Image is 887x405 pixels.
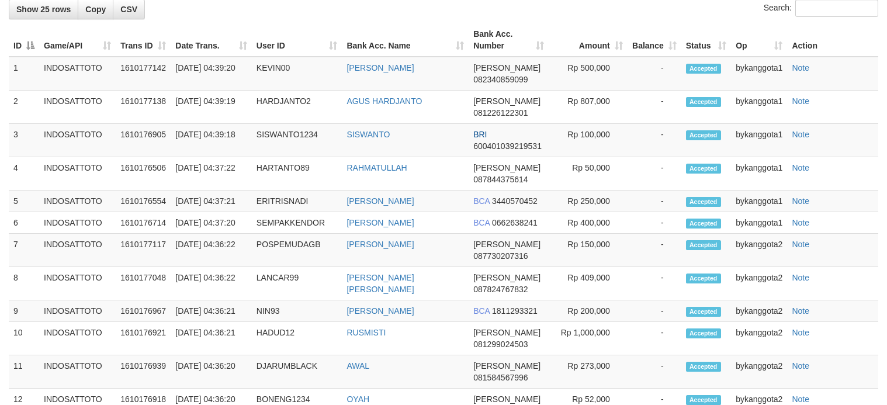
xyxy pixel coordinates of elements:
[473,163,540,172] span: [PERSON_NAME]
[549,157,628,191] td: Rp 50,000
[473,196,490,206] span: BCA
[731,91,787,124] td: bykanggota1
[549,212,628,234] td: Rp 400,000
[628,300,681,322] td: -
[347,96,422,106] a: AGUS HARDJANTO
[347,163,407,172] a: RAHMATULLAH
[731,322,787,355] td: bykanggota2
[473,218,490,227] span: BCA
[492,218,538,227] span: Copy 0662638241 to clipboard
[347,394,369,404] a: OYAH
[792,63,809,72] a: Note
[347,306,414,316] a: [PERSON_NAME]
[681,23,731,57] th: Status: activate to sort column ascending
[628,212,681,234] td: -
[473,175,528,184] span: Copy 087844375614 to clipboard
[549,57,628,91] td: Rp 500,000
[686,97,721,107] span: Accepted
[347,240,414,249] a: [PERSON_NAME]
[549,267,628,300] td: Rp 409,000
[731,23,787,57] th: Op: activate to sort column ascending
[792,218,809,227] a: Note
[628,157,681,191] td: -
[492,306,538,316] span: Copy 1811293321 to clipboard
[473,251,528,261] span: Copy 087730207316 to clipboard
[473,306,490,316] span: BCA
[792,273,809,282] a: Note
[473,285,528,294] span: Copy 087824767832 to clipboard
[686,328,721,338] span: Accepted
[549,322,628,355] td: Rp 1,000,000
[473,394,540,404] span: [PERSON_NAME]
[792,96,809,106] a: Note
[473,340,528,349] span: Copy 081299024503 to clipboard
[473,273,540,282] span: [PERSON_NAME]
[731,212,787,234] td: bykanggota1
[473,75,528,84] span: Copy 082340859099 to clipboard
[252,300,342,322] td: NIN93
[686,130,721,140] span: Accepted
[686,164,721,174] span: Accepted
[628,267,681,300] td: -
[549,234,628,267] td: Rp 150,000
[252,191,342,212] td: ERITRISNADI
[731,157,787,191] td: bykanggota1
[792,328,809,337] a: Note
[792,130,809,139] a: Note
[628,57,681,91] td: -
[473,63,540,72] span: [PERSON_NAME]
[347,273,414,294] a: [PERSON_NAME] [PERSON_NAME]
[347,63,414,72] a: [PERSON_NAME]
[787,23,878,57] th: Action
[252,267,342,300] td: LANCAR99
[473,96,540,106] span: [PERSON_NAME]
[731,191,787,212] td: bykanggota1
[686,219,721,229] span: Accepted
[347,361,369,371] a: AWAL
[731,355,787,389] td: bykanggota2
[492,196,538,206] span: Copy 3440570452 to clipboard
[347,218,414,227] a: [PERSON_NAME]
[252,355,342,389] td: DJARUMBLACK
[686,240,721,250] span: Accepted
[628,355,681,389] td: -
[342,23,469,57] th: Bank Acc. Name: activate to sort column ascending
[686,362,721,372] span: Accepted
[347,328,386,337] a: RUSMISTI
[792,306,809,316] a: Note
[252,124,342,157] td: SISWANTO1234
[628,124,681,157] td: -
[628,191,681,212] td: -
[549,300,628,322] td: Rp 200,000
[469,23,549,57] th: Bank Acc. Number: activate to sort column ascending
[686,197,721,207] span: Accepted
[252,212,342,234] td: SEMPAKKENDOR
[731,124,787,157] td: bykanggota1
[686,395,721,405] span: Accepted
[473,240,540,249] span: [PERSON_NAME]
[549,91,628,124] td: Rp 807,000
[252,23,342,57] th: User ID: activate to sort column ascending
[628,322,681,355] td: -
[792,196,809,206] a: Note
[731,234,787,267] td: bykanggota2
[792,394,809,404] a: Note
[731,300,787,322] td: bykanggota2
[473,373,528,382] span: Copy 081584567996 to clipboard
[252,57,342,91] td: KEVIN00
[792,361,809,371] a: Note
[347,196,414,206] a: [PERSON_NAME]
[628,91,681,124] td: -
[252,91,342,124] td: HARDJANTO2
[686,307,721,317] span: Accepted
[792,163,809,172] a: Note
[628,23,681,57] th: Balance: activate to sort column ascending
[252,234,342,267] td: POSPEMUDAGB
[731,267,787,300] td: bykanggota2
[686,274,721,283] span: Accepted
[252,157,342,191] td: HARTANTO89
[473,108,528,117] span: Copy 081226122301 to clipboard
[549,191,628,212] td: Rp 250,000
[549,124,628,157] td: Rp 100,000
[792,240,809,249] a: Note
